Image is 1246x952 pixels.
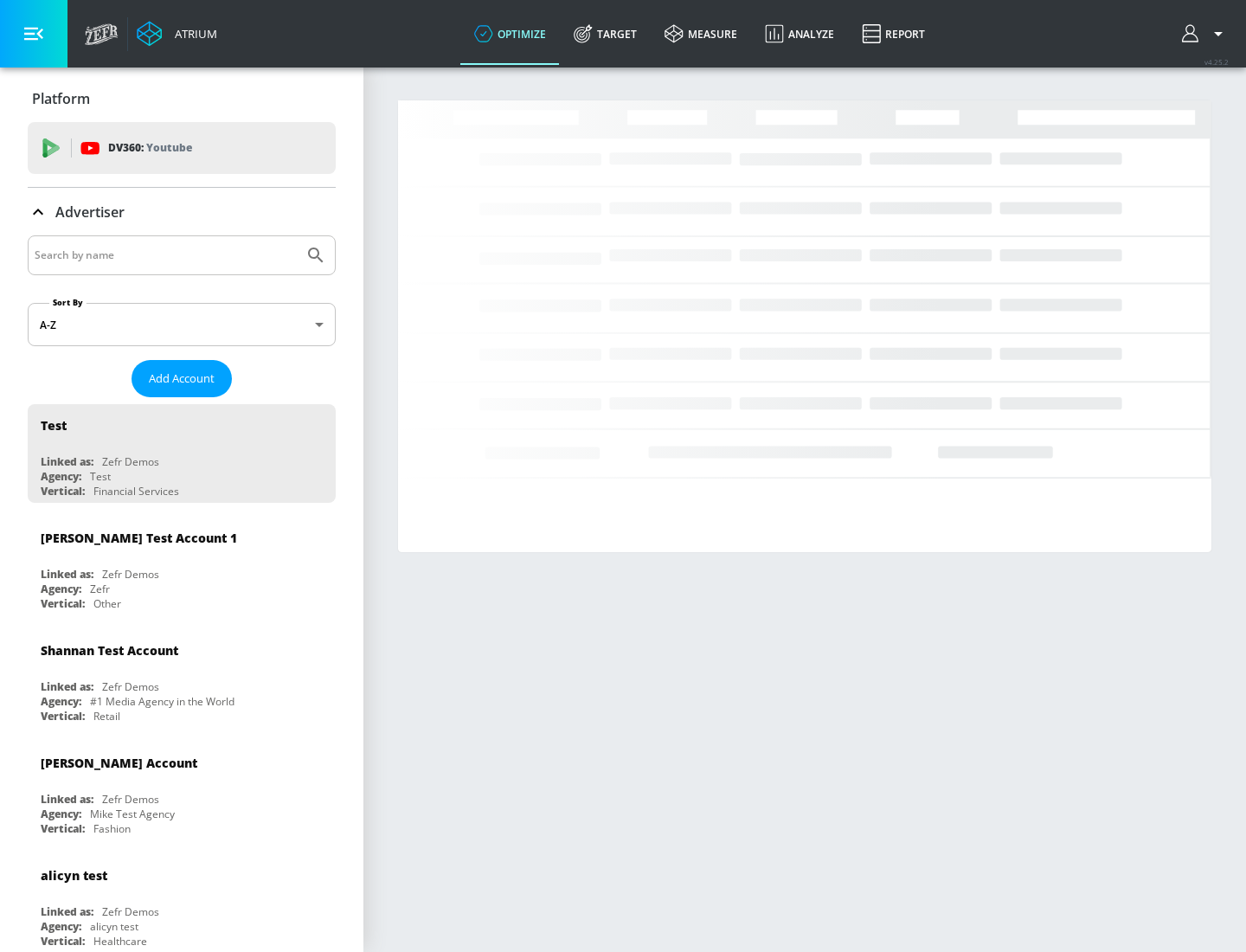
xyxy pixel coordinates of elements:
[848,3,939,65] a: Report
[41,709,85,724] div: Vertical:
[35,244,297,267] input: Search by name
[102,454,159,469] div: Zefr Demos
[90,807,175,821] div: Mike Test Agency
[102,567,159,582] div: Zefr Demos
[102,792,159,807] div: Zefr Demos
[41,679,93,694] div: Linked as:
[41,694,81,709] div: Agency:
[41,484,85,499] div: Vertical:
[41,904,93,919] div: Linked as:
[41,867,107,884] div: alicyn test
[102,679,159,694] div: Zefr Demos
[28,629,336,728] div: Shannan Test AccountLinked as:Zefr DemosAgency:#1 Media Agency in the WorldVertical:Retail
[28,74,336,123] div: Platform
[1204,57,1229,67] span: v 4.25.2
[28,742,336,840] div: [PERSON_NAME] AccountLinked as:Zefr DemosAgency:Mike Test AgencyVertical:Fashion
[41,596,85,611] div: Vertical:
[49,297,87,308] label: Sort By
[751,3,848,65] a: Analyze
[149,369,215,389] span: Add Account
[41,919,81,934] div: Agency:
[90,694,234,709] div: #1 Media Agency in the World
[55,203,125,222] p: Advertiser
[93,934,147,949] div: Healthcare
[41,417,67,434] div: Test
[560,3,651,65] a: Target
[41,454,93,469] div: Linked as:
[93,484,179,499] div: Financial Services
[41,469,81,484] div: Agency:
[41,755,197,771] div: [PERSON_NAME] Account
[28,517,336,615] div: [PERSON_NAME] Test Account 1Linked as:Zefr DemosAgency:ZefrVertical:Other
[137,21,217,47] a: Atrium
[651,3,751,65] a: measure
[93,596,121,611] div: Other
[90,469,111,484] div: Test
[41,807,81,821] div: Agency:
[28,303,336,346] div: A-Z
[28,122,336,174] div: DV360: Youtube
[168,26,217,42] div: Atrium
[93,821,131,836] div: Fashion
[146,138,192,157] p: Youtube
[90,919,138,934] div: alicyn test
[41,821,85,836] div: Vertical:
[93,709,120,724] div: Retail
[108,138,192,158] p: DV360:
[41,642,178,659] div: Shannan Test Account
[41,567,93,582] div: Linked as:
[28,188,336,236] div: Advertiser
[28,404,336,503] div: TestLinked as:Zefr DemosAgency:TestVertical:Financial Services
[41,530,237,546] div: [PERSON_NAME] Test Account 1
[460,3,560,65] a: optimize
[132,360,232,397] button: Add Account
[41,934,85,949] div: Vertical:
[41,582,81,596] div: Agency:
[102,904,159,919] div: Zefr Demos
[90,582,110,596] div: Zefr
[41,792,93,807] div: Linked as:
[32,89,90,108] p: Platform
